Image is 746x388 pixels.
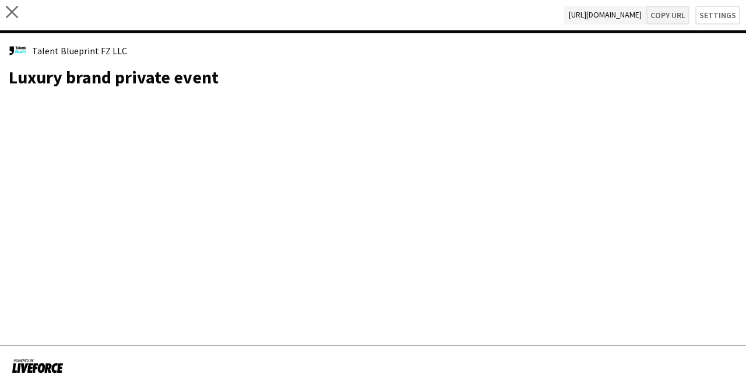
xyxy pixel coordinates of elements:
[12,358,64,374] img: Powered by Liveforce
[9,68,737,86] div: Luxury brand private event
[9,42,26,60] img: thumb-0cb874c1-8047-4f93-812c-38c545f49387..jpg
[32,46,127,56] span: Talent Blueprint FZ LLC
[695,6,740,25] button: Settings
[564,6,646,25] span: [URL][DOMAIN_NAME]
[646,6,689,25] button: Copy url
